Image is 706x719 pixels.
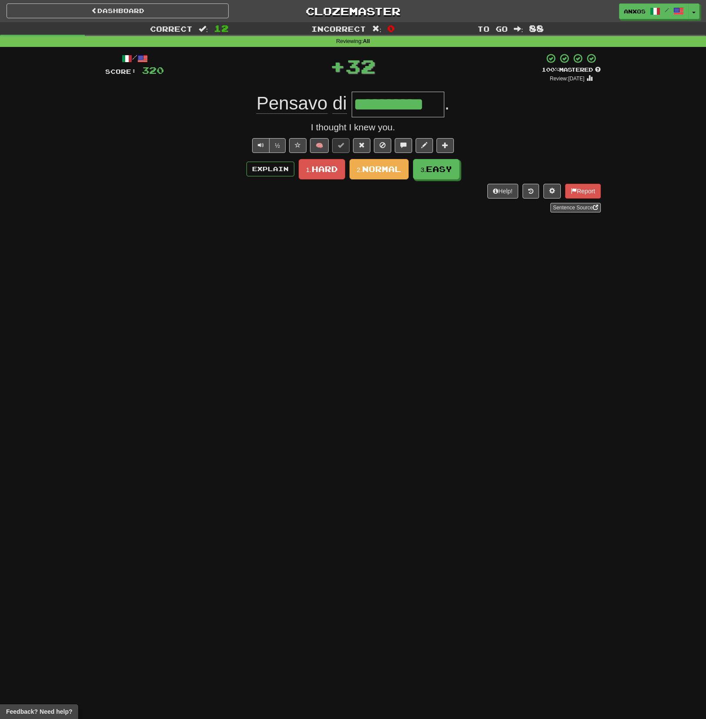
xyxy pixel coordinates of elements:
button: Play sentence audio (ctl+space) [252,138,270,153]
span: Hard [312,164,338,174]
span: 320 [142,65,164,76]
button: Edit sentence (alt+d) [416,138,433,153]
button: Favorite sentence (alt+f) [289,138,306,153]
button: Add to collection (alt+a) [436,138,454,153]
span: Score: [105,68,137,75]
div: Mastered [542,66,601,74]
span: 0 [387,23,395,33]
button: Ignore sentence (alt+i) [374,138,391,153]
small: 2. [357,166,363,173]
span: Easy [426,164,452,174]
button: 3.Easy [413,159,460,179]
button: Explain [246,162,294,176]
span: 100 % [542,66,559,73]
button: Set this sentence to 100% Mastered (alt+m) [332,138,350,153]
a: Clozemaster [242,3,464,19]
button: 1.Hard [299,159,345,179]
button: Reset to 0% Mastered (alt+r) [353,138,370,153]
div: / [105,53,164,64]
span: Correct [150,24,193,33]
span: To go [477,24,508,33]
span: : [199,25,208,33]
small: Review: [DATE] [550,76,585,82]
a: Sentence Source [550,203,601,212]
span: : [514,25,523,33]
span: Open feedback widget [6,707,72,716]
small: 1. [306,166,312,173]
small: 3. [420,166,426,173]
span: / [665,7,669,13]
button: Report [565,184,601,199]
span: Normal [362,164,401,174]
button: 🧠 [310,138,329,153]
button: 2.Normal [350,159,409,179]
span: Incorrect [311,24,366,33]
a: Dashboard [7,3,229,18]
div: Text-to-speech controls [250,138,286,153]
span: . [444,93,450,113]
span: 12 [214,23,229,33]
div: I thought I knew you. [105,121,601,134]
button: Help! [487,184,518,199]
button: Round history (alt+y) [523,184,539,199]
span: 88 [529,23,544,33]
button: Discuss sentence (alt+u) [395,138,412,153]
span: 32 [345,55,376,77]
a: Anxos / [619,3,689,19]
span: + [330,53,345,79]
strong: All [363,38,370,44]
span: Anxos [624,7,646,15]
span: : [372,25,382,33]
button: ½ [269,138,286,153]
span: Pensavo [256,93,327,114]
span: di [333,93,347,114]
